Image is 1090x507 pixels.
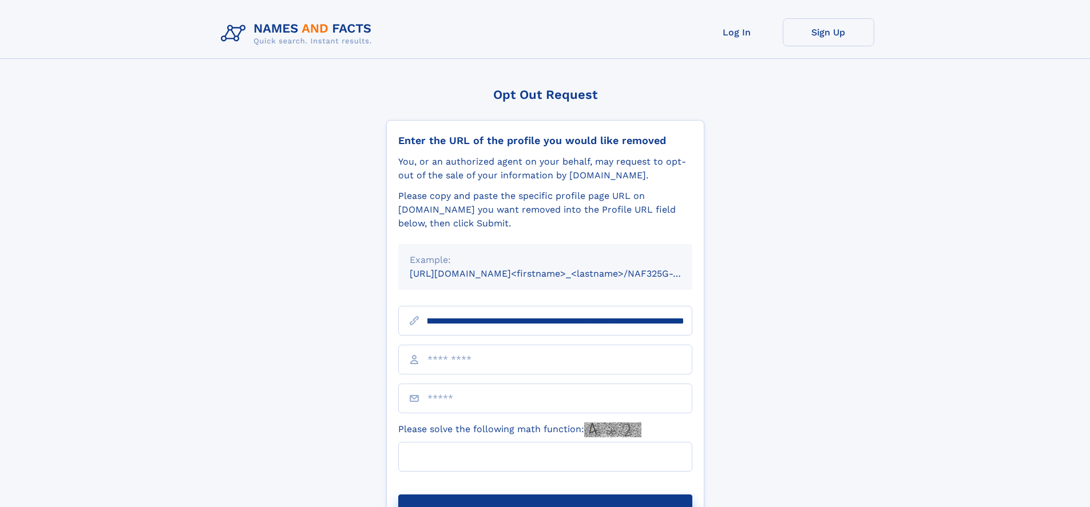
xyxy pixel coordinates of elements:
[398,189,692,230] div: Please copy and paste the specific profile page URL on [DOMAIN_NAME] you want removed into the Pr...
[398,134,692,147] div: Enter the URL of the profile you would like removed
[386,87,704,102] div: Opt Out Request
[410,253,681,267] div: Example:
[398,422,641,437] label: Please solve the following math function:
[410,268,714,279] small: [URL][DOMAIN_NAME]<firstname>_<lastname>/NAF325G-xxxxxxxx
[398,155,692,182] div: You, or an authorized agent on your behalf, may request to opt-out of the sale of your informatio...
[783,18,874,46] a: Sign Up
[216,18,381,49] img: Logo Names and Facts
[691,18,783,46] a: Log In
